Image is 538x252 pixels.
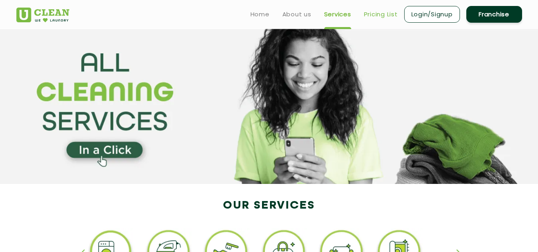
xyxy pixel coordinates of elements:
[404,6,460,23] a: Login/Signup
[466,6,522,23] a: Franchise
[16,8,69,22] img: UClean Laundry and Dry Cleaning
[324,10,351,19] a: Services
[364,10,398,19] a: Pricing List
[250,10,270,19] a: Home
[282,10,311,19] a: About us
